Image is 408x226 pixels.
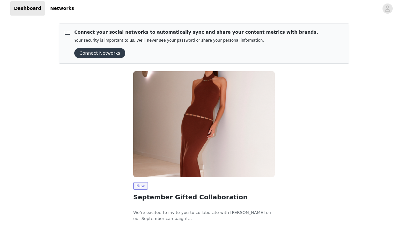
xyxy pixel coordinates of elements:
[133,182,148,190] span: New
[46,1,78,16] a: Networks
[74,48,125,58] button: Connect Networks
[10,1,45,16] a: Dashboard
[74,29,318,36] p: Connect your social networks to automatically sync and share your content metrics with brands.
[133,71,275,177] img: Peppermayo AUS
[133,209,275,222] p: We’re excited to invite you to collaborate with [PERSON_NAME] on our September campaign!
[384,3,390,14] div: avatar
[74,38,318,43] p: Your security is important to us. We’ll never see your password or share your personal information.
[133,192,275,202] h2: September Gifted Collaboration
